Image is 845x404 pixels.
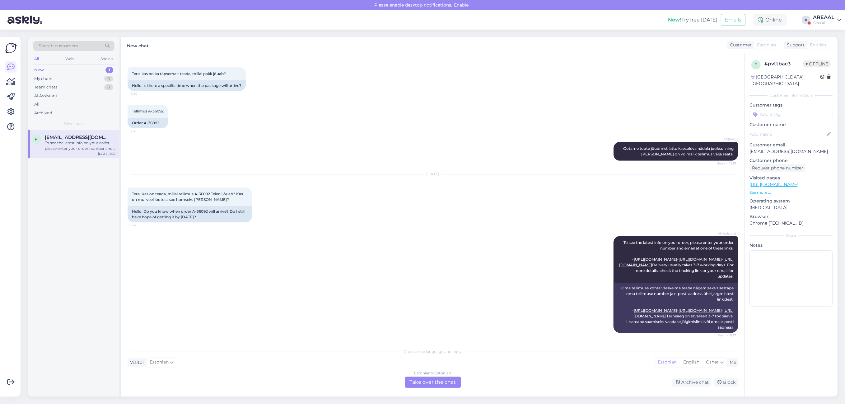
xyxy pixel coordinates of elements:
p: Browser [749,213,833,220]
p: [MEDICAL_DATA] [749,204,833,211]
div: Socials [99,55,114,63]
div: Take over the chat [405,377,461,388]
p: See more ... [749,190,833,195]
span: p [755,62,758,67]
p: Customer phone [749,157,833,164]
div: A [802,16,810,24]
p: [EMAIL_ADDRESS][DOMAIN_NAME] [749,148,833,155]
span: rain5891@gmail.com [45,135,110,140]
div: Support [784,42,805,48]
div: Oma tellimuse kohta värskeima teabe nägemiseks sisestage oma tellimuse number ja e-posti aadress ... [614,283,738,333]
a: [URL][DOMAIN_NAME] [634,257,677,262]
div: Extra [749,233,833,238]
span: 8:36 [129,223,153,227]
p: Visited pages [749,175,833,181]
div: [DATE] [128,171,738,177]
span: Seen ✓ 8:37 [713,333,736,338]
div: AREAAL [813,15,834,20]
span: Offline [803,60,831,67]
span: Enable [452,2,471,8]
div: Request phone number [749,164,806,172]
div: AI Assistant [34,93,57,99]
span: English [810,42,826,48]
div: Hello, is there a specific time when the package will arrive? [128,80,246,91]
span: Seen ✓ 12:51 [713,161,736,166]
a: [URL][DOMAIN_NAME] [634,308,677,313]
div: To see the latest info on your order, please enter your order number and email at one of these li... [45,140,116,151]
span: New chats [64,121,84,126]
p: Chrome [TECHNICAL_ID] [749,220,833,226]
div: # pvttbac3 [764,60,803,68]
span: AREAAL [713,137,736,142]
div: English [680,358,703,367]
b: New! [668,17,681,23]
p: Customer name [749,121,833,128]
span: Estonian [757,42,776,48]
div: Choose the language and reply [128,349,738,354]
a: [URL][DOMAIN_NAME] [679,257,722,262]
div: Estonian [655,358,680,367]
span: Search customers [39,43,78,49]
div: All [33,55,40,63]
div: Estonian to Estonian [414,370,451,376]
div: [DATE] 8:37 [98,151,116,156]
div: Online [753,14,787,26]
div: 1 [105,67,113,73]
p: Notes [749,242,833,249]
a: [URL][DOMAIN_NAME] [749,182,798,187]
img: Askly Logo [5,42,17,54]
p: Customer email [749,142,833,148]
button: Emails [721,14,745,26]
div: Archived [34,110,52,116]
span: To see the latest info on your order, please enter your order number and email at one of these li... [619,240,735,278]
p: Operating system [749,198,833,204]
a: AREAALAreaal [813,15,841,25]
span: AI Assistant [713,231,736,236]
span: Tere, kas on ka täpsemalt teada, millal pakk jõuab? [132,71,226,76]
div: [GEOGRAPHIC_DATA], [GEOGRAPHIC_DATA] [751,74,820,87]
label: New chat [127,41,149,49]
div: My chats [34,76,52,82]
div: Order A-36092 [128,118,168,128]
span: r [35,137,38,141]
div: Customer information [749,93,833,98]
span: Estonian [150,359,169,366]
div: New [34,67,44,73]
span: Tere. Kas on teada, millal tellimus A-36092 Teieni jõuab? Kas on mul veel lootust see homseks [PE... [132,192,244,202]
div: Hello. Do you know when order A-36092 will arrive? Do I still have hope of getting it by [DATE]? [128,206,252,222]
span: Tellimus A-36092 [132,109,164,113]
span: 12:40 [129,91,153,96]
input: Add name [750,131,825,138]
div: Areaal [813,20,834,25]
a: [URL][DOMAIN_NAME] [679,308,722,313]
p: Customer tags [749,102,833,108]
div: Customer [727,42,752,48]
div: Block [714,378,738,387]
div: Visitor [128,359,144,366]
div: Web [64,55,75,63]
input: Add a tag [749,110,833,119]
span: 12:41 [129,129,153,133]
div: Team chats [34,84,57,90]
div: 0 [104,76,113,82]
div: All [34,101,40,107]
div: Me [727,359,736,366]
div: 0 [104,84,113,90]
div: Archive chat [672,378,711,387]
div: Try free [DATE]: [668,16,718,24]
span: Ootame toote jõudmist lattu käesoleva nädala jooksul ning [PERSON_NAME] on võimalik tellimus välj... [623,146,735,156]
span: Other [706,359,719,365]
